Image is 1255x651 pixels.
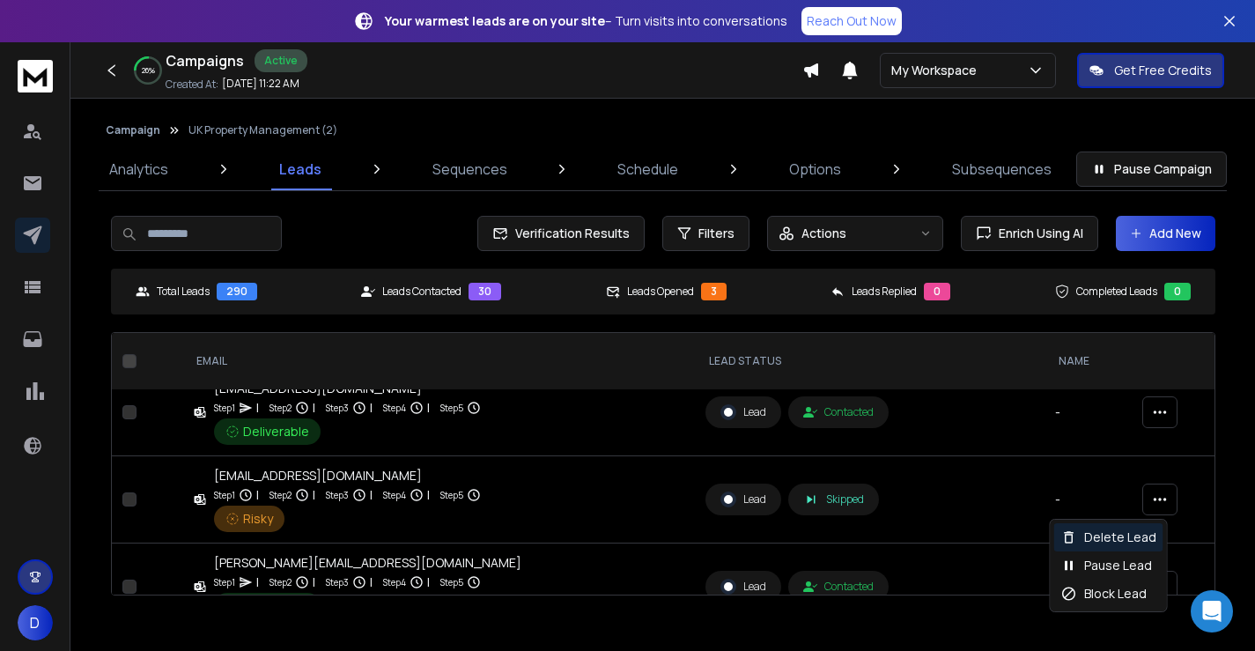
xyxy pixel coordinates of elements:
p: Step 5 [440,399,463,417]
div: 0 [1164,283,1191,300]
div: Skipped [803,492,864,507]
a: Leads [269,148,332,190]
p: Step 4 [383,399,406,417]
button: D [18,605,53,640]
button: Add New [1116,216,1215,251]
p: Step 3 [326,573,349,591]
span: Enrich Using AI [992,225,1083,242]
p: Reach Out Now [807,12,897,30]
button: Get Free Credits [1077,53,1224,88]
p: Delete Lead [1084,529,1156,546]
p: | [427,399,430,417]
th: LEAD STATUS [695,333,1045,390]
div: Lead [720,492,766,507]
p: | [256,399,259,417]
p: Step 4 [383,486,406,504]
button: Campaign [106,123,160,137]
div: 3 [701,283,727,300]
p: Schedule [617,159,678,180]
div: Lead [720,404,766,420]
div: Contacted [803,580,874,594]
p: [DATE] 11:22 AM [222,77,299,91]
p: Options [789,159,841,180]
p: Step 1 [214,399,235,417]
p: Block Lead [1084,585,1147,603]
div: Active [255,49,307,72]
td: - [1045,544,1131,631]
p: – Turn visits into conversations [385,12,787,30]
th: NAME [1045,333,1131,390]
p: Step 5 [440,486,463,504]
p: Completed Leads [1076,285,1157,299]
div: 290 [217,283,257,300]
p: Step 2 [269,486,292,504]
p: Step 1 [214,486,235,504]
a: Reach Out Now [801,7,902,35]
button: Verification Results [477,216,645,251]
p: Leads [279,159,321,180]
p: 26 % [142,65,155,76]
p: | [370,399,373,417]
button: Filters [662,216,749,251]
div: [EMAIL_ADDRESS][DOMAIN_NAME] [214,467,481,485]
p: | [313,486,315,504]
p: | [370,573,373,591]
p: | [427,573,430,591]
p: Sequences [432,159,507,180]
th: EMAIL [182,333,695,390]
p: Step 3 [326,399,349,417]
div: Lead [720,579,766,595]
a: Analytics [99,148,179,190]
span: Risky [243,510,273,528]
p: Step 1 [214,573,235,591]
div: [PERSON_NAME][EMAIL_ADDRESS][DOMAIN_NAME] [214,554,521,572]
p: Leads Contacted [382,285,461,299]
p: Step 5 [440,573,463,591]
span: Verification Results [508,225,630,242]
p: Leads Opened [627,285,694,299]
img: logo [18,60,53,92]
p: Analytics [109,159,168,180]
span: Deliverable [243,423,309,440]
a: Options [779,148,852,190]
p: My Workspace [891,62,984,79]
p: | [370,486,373,504]
p: Get Free Credits [1114,62,1212,79]
strong: Your warmest leads are on your site [385,12,605,29]
p: Step 2 [269,399,292,417]
p: Actions [801,225,846,242]
div: Open Intercom Messenger [1191,590,1233,633]
p: Created At: [166,78,218,92]
span: Filters [698,225,735,242]
p: Step 3 [326,486,349,504]
td: - [1045,369,1131,456]
p: | [256,486,259,504]
div: 30 [469,283,501,300]
div: 0 [924,283,950,300]
a: Schedule [607,148,689,190]
p: Leads Replied [852,285,917,299]
td: - [1045,456,1131,544]
p: | [313,399,315,417]
p: | [256,573,259,591]
p: Subsequences [952,159,1052,180]
a: Subsequences [941,148,1062,190]
a: Sequences [422,148,518,190]
p: | [427,486,430,504]
p: Step 2 [269,573,292,591]
h1: Campaigns [166,50,244,71]
div: Contacted [803,405,874,419]
p: | [313,573,315,591]
p: Total Leads [157,285,210,299]
button: Pause Campaign [1076,152,1227,187]
p: Pause Lead [1084,557,1152,574]
button: Enrich Using AI [961,216,1098,251]
p: UK Property Management (2) [188,123,337,137]
p: Step 4 [383,573,406,591]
